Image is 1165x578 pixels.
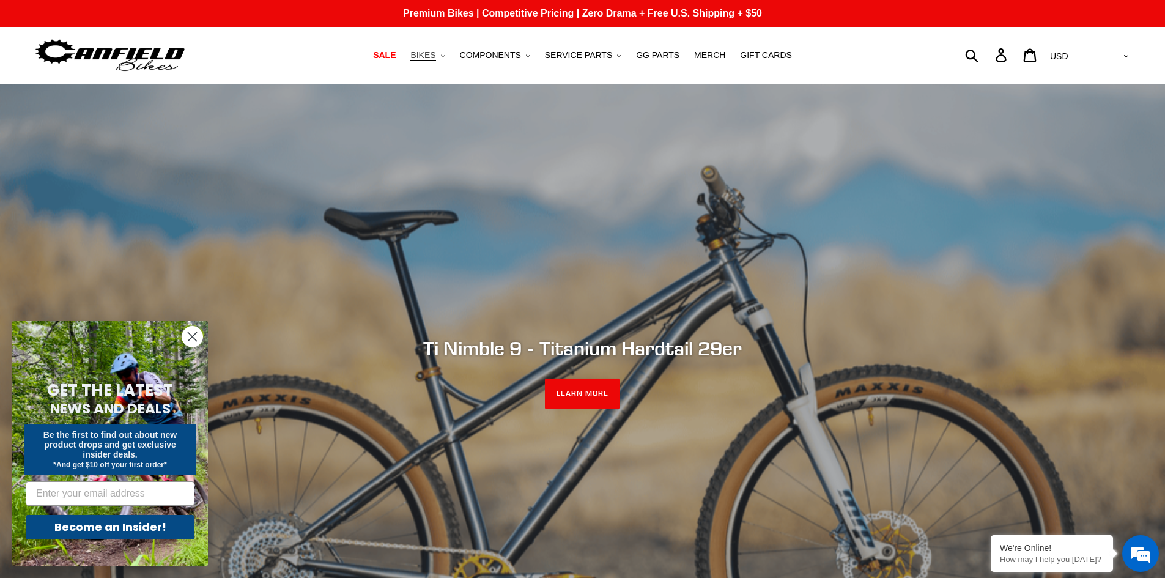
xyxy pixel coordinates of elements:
a: GIFT CARDS [734,47,798,64]
button: Become an Insider! [26,515,194,539]
a: GG PARTS [630,47,686,64]
span: COMPONENTS [460,50,521,61]
span: *And get $10 off your first order* [53,461,166,469]
button: COMPONENTS [454,47,536,64]
span: MERCH [694,50,725,61]
input: Enter your email address [26,481,194,506]
div: We're Online! [1000,543,1104,553]
button: BIKES [404,47,451,64]
input: Search [972,42,1003,69]
span: GIFT CARDS [740,50,792,61]
button: Close dialog [182,326,203,347]
img: Canfield Bikes [34,36,187,75]
span: NEWS AND DEALS [50,399,171,418]
span: GG PARTS [636,50,679,61]
button: SERVICE PARTS [539,47,627,64]
span: SERVICE PARTS [545,50,612,61]
span: SALE [373,50,396,61]
span: GET THE LATEST [47,379,173,401]
span: BIKES [410,50,435,61]
h2: Ti Nimble 9 - Titanium Hardtail 29er [250,337,916,360]
p: How may I help you today? [1000,555,1104,564]
span: Be the first to find out about new product drops and get exclusive insider deals. [43,430,177,459]
a: LEARN MORE [545,379,620,409]
a: MERCH [688,47,731,64]
a: SALE [367,47,402,64]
